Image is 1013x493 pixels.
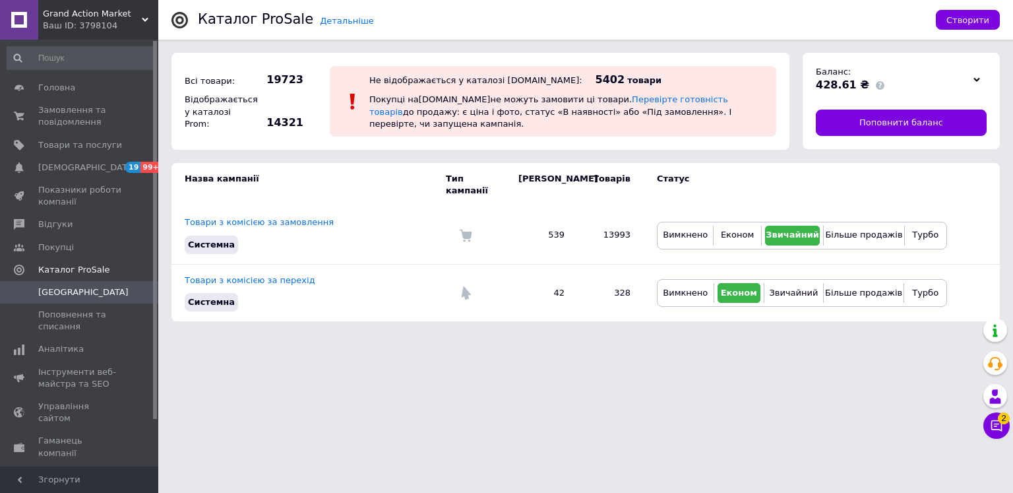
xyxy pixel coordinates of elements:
button: Економ [718,283,760,303]
button: Звичайний [768,283,820,303]
a: Перевірте готовність товарів [369,94,728,116]
button: Створити [936,10,1000,30]
span: [GEOGRAPHIC_DATA] [38,286,129,298]
span: Покупці [38,242,74,253]
span: Баланс: [816,67,851,77]
button: Турбо [908,226,943,246]
span: Grand Action Market [43,8,142,20]
span: Системна [188,240,235,249]
span: 99+ [140,162,162,173]
span: Інструменти веб-майстра та SEO [38,366,122,390]
span: товари [627,75,661,85]
div: Відображається у каталозі Prom: [181,90,254,133]
span: Турбо [912,288,938,298]
span: Управління сайтом [38,401,122,424]
a: Товари з комісією за замовлення [185,217,334,227]
span: Створити [946,15,989,25]
span: Більше продажів [825,230,902,240]
span: 14321 [257,115,303,130]
span: Економ [721,230,754,240]
span: Системна [188,297,235,307]
button: Вимкнено [661,283,710,303]
span: Вимкнено [663,230,708,240]
a: Поповнити баланс [816,110,987,136]
td: 42 [505,264,578,321]
span: Економ [721,288,757,298]
button: Більше продажів [827,283,900,303]
a: Детальніше [320,16,374,26]
button: Більше продажів [827,226,900,246]
div: Ваш ID: 3798104 [43,20,158,32]
span: Відгуки [38,218,73,230]
span: Турбо [912,230,938,240]
span: Каталог ProSale [38,264,109,276]
span: Товари та послуги [38,139,122,151]
input: Пошук [7,46,156,70]
td: 13993 [578,207,644,264]
span: Звичайний [769,288,818,298]
div: Каталог ProSale [198,13,313,26]
span: 428.61 ₴ [816,79,869,91]
span: Поповнити баланс [859,117,943,129]
a: Товари з комісією за перехід [185,275,315,285]
span: Поповнення та списання [38,309,122,333]
span: 2 [998,409,1010,420]
div: Не відображається у каталозі [DOMAIN_NAME]: [369,75,582,85]
button: Вимкнено [661,226,710,246]
td: [PERSON_NAME] [505,163,578,207]
td: Статус [644,163,947,207]
span: [DEMOGRAPHIC_DATA] [38,162,136,174]
button: Економ [717,226,757,246]
span: Головна [38,82,75,94]
span: Більше продажів [825,288,902,298]
img: Комісія за перехід [459,286,472,300]
span: Замовлення та повідомлення [38,104,122,128]
span: 19 [125,162,140,173]
span: Аналітика [38,343,84,355]
img: Комісія за замовлення [459,229,472,242]
span: Покупці на [DOMAIN_NAME] не можуть замовити ці товари. до продажу: є ціна і фото, статус «В наявн... [369,94,731,128]
span: 19723 [257,73,303,87]
span: 5402 [596,73,625,86]
td: Назва кампанії [171,163,446,207]
button: Турбо [907,283,943,303]
div: Всі товари: [181,72,254,90]
td: 539 [505,207,578,264]
td: Товарів [578,163,644,207]
button: Звичайний [765,226,820,246]
span: Гаманець компанії [38,435,122,459]
span: Звичайний [766,230,819,240]
td: 328 [578,264,644,321]
button: Чат з покупцем2 [983,412,1010,439]
td: Тип кампанії [446,163,505,207]
span: Показники роботи компанії [38,184,122,208]
img: :exclamation: [343,92,363,112]
span: Вимкнено [663,288,708,298]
